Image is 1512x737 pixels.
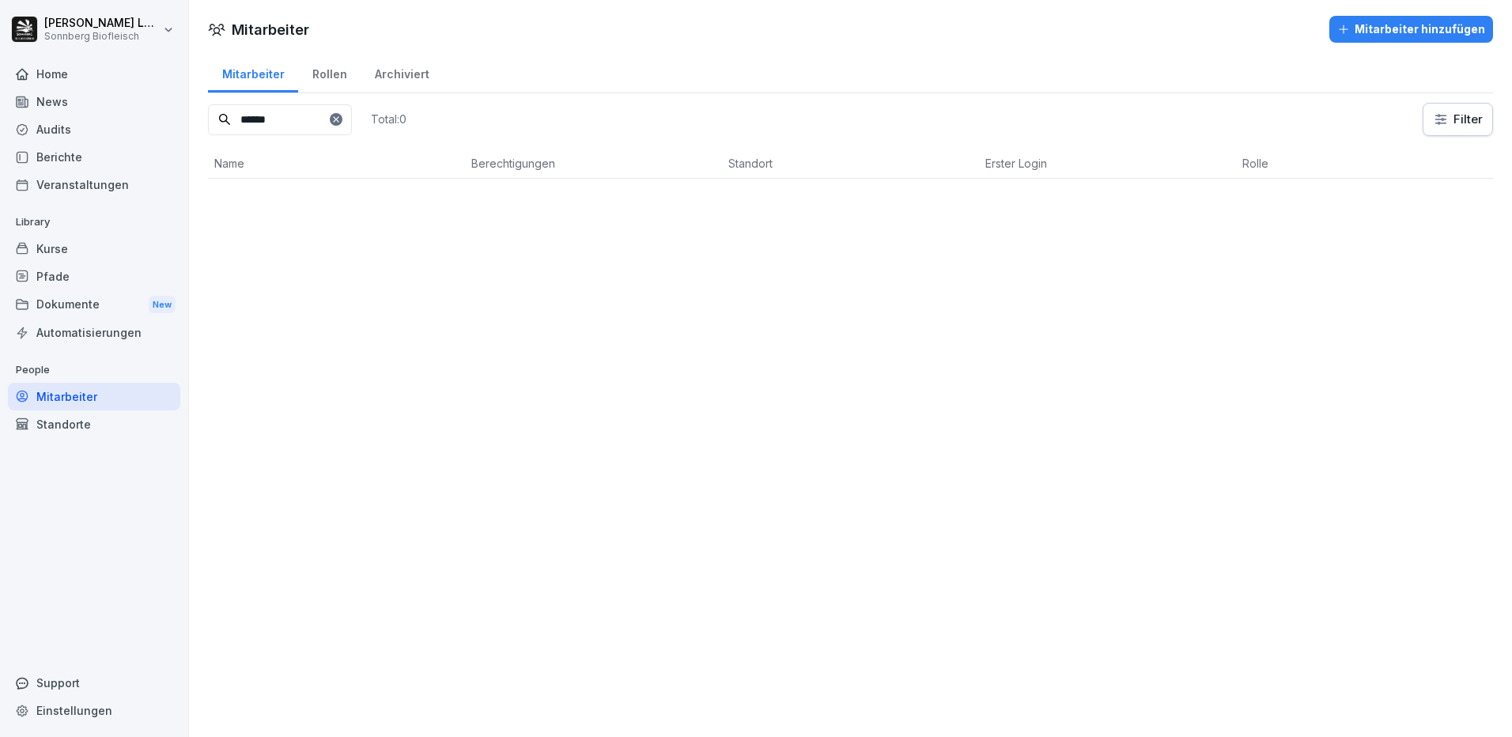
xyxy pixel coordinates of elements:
a: Archiviert [361,52,443,93]
div: Dokumente [8,290,180,319]
p: [PERSON_NAME] Lumetsberger [44,17,160,30]
a: Audits [8,115,180,143]
div: Filter [1433,111,1483,127]
th: Erster Login [979,149,1236,179]
div: Mitarbeiter hinzufügen [1337,21,1485,38]
th: Rolle [1236,149,1493,179]
a: Kurse [8,235,180,263]
p: Sonnberg Biofleisch [44,31,160,42]
a: Mitarbeiter [208,52,298,93]
button: Mitarbeiter hinzufügen [1329,16,1493,43]
div: New [149,296,176,314]
a: Einstellungen [8,697,180,724]
th: Name [208,149,465,179]
a: Standorte [8,410,180,438]
a: DokumenteNew [8,290,180,319]
p: Total: 0 [371,111,406,127]
a: Rollen [298,52,361,93]
h1: Mitarbeiter [232,19,309,40]
a: Pfade [8,263,180,290]
p: Library [8,210,180,235]
a: Berichte [8,143,180,171]
button: Filter [1423,104,1492,135]
a: News [8,88,180,115]
a: Veranstaltungen [8,171,180,198]
a: Home [8,60,180,88]
a: Automatisierungen [8,319,180,346]
a: Mitarbeiter [8,383,180,410]
th: Standort [722,149,979,179]
p: People [8,357,180,383]
div: Support [8,669,180,697]
th: Berechtigungen [465,149,722,179]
